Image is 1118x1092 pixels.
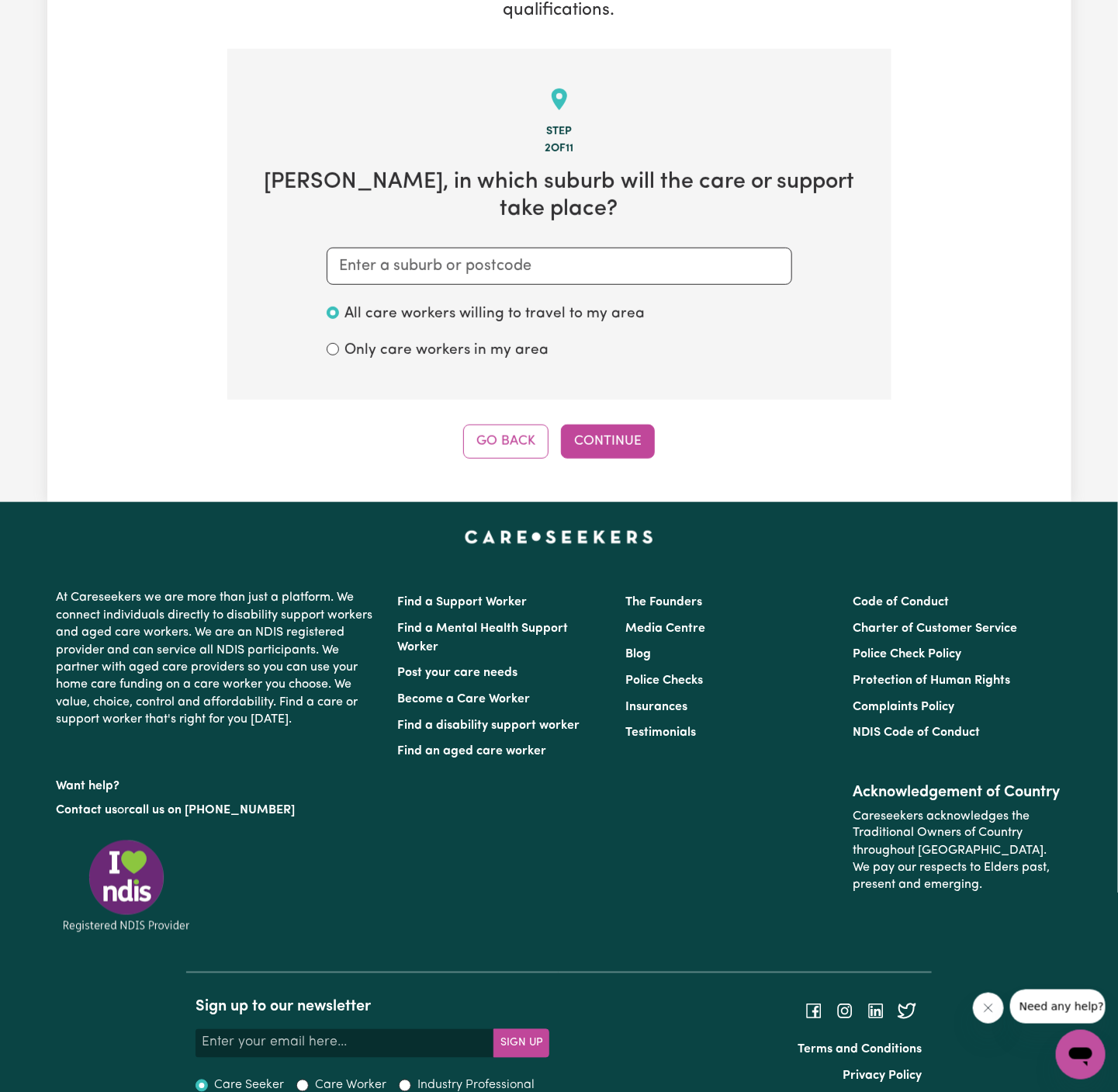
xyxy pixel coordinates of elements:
[345,340,549,362] label: Only care workers in my area
[463,425,549,459] button: Go Back
[493,1029,549,1057] button: Subscribe
[836,1005,854,1017] a: Follow Careseekers on Instagram
[57,583,379,734] p: At Careseekers we are more than just a platform. We connect individuals directly to disability su...
[252,140,867,158] div: 2 of 11
[398,667,518,679] a: Post your care needs
[853,622,1017,635] a: Charter of Customer Service
[327,248,792,285] input: Enter a suburb or postcode
[1010,990,1106,1024] iframe: Message from company
[130,804,296,816] a: call us on [PHONE_NUMBER]
[805,1005,823,1017] a: Follow Careseekers on Facebook
[561,425,655,459] button: Continue
[843,1070,922,1083] a: Privacy Policy
[625,701,687,713] a: Insurances
[853,674,1010,687] a: Protection of Human Rights
[973,993,1004,1024] iframe: Close message
[57,837,196,934] img: Registered NDIS provider
[853,783,1061,802] h2: Acknowledgement of Country
[625,622,705,635] a: Media Centre
[465,530,653,543] a: Careseekers home page
[853,648,961,660] a: Police Check Policy
[798,1044,922,1056] a: Terms and Conditions
[867,1005,885,1017] a: Follow Careseekers on LinkedIn
[398,622,569,653] a: Find a Mental Health Support Worker
[625,596,702,608] a: The Founders
[57,804,118,816] a: Contact us
[252,169,867,223] h2: [PERSON_NAME] , in which suburb will the care or support take place?
[345,303,646,326] label: All care workers willing to travel to my area
[898,1005,916,1017] a: Follow Careseekers on Twitter
[252,123,867,140] div: Step
[398,596,528,608] a: Find a Support Worker
[57,796,379,825] p: or
[853,701,954,713] a: Complaints Policy
[196,1029,494,1057] input: Enter your email here...
[625,648,651,660] a: Blog
[398,693,531,705] a: Become a Care Worker
[57,771,379,795] p: Want help?
[853,802,1061,901] p: Careseekers acknowledges the Traditional Owners of Country throughout [GEOGRAPHIC_DATA]. We pay o...
[196,998,549,1017] h2: Sign up to our newsletter
[398,719,580,732] a: Find a disability support worker
[625,726,696,739] a: Testimonials
[625,674,703,687] a: Police Checks
[398,745,547,757] a: Find an aged care worker
[853,596,949,608] a: Code of Conduct
[1056,1030,1106,1080] iframe: Button to launch messaging window
[853,726,980,739] a: NDIS Code of Conduct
